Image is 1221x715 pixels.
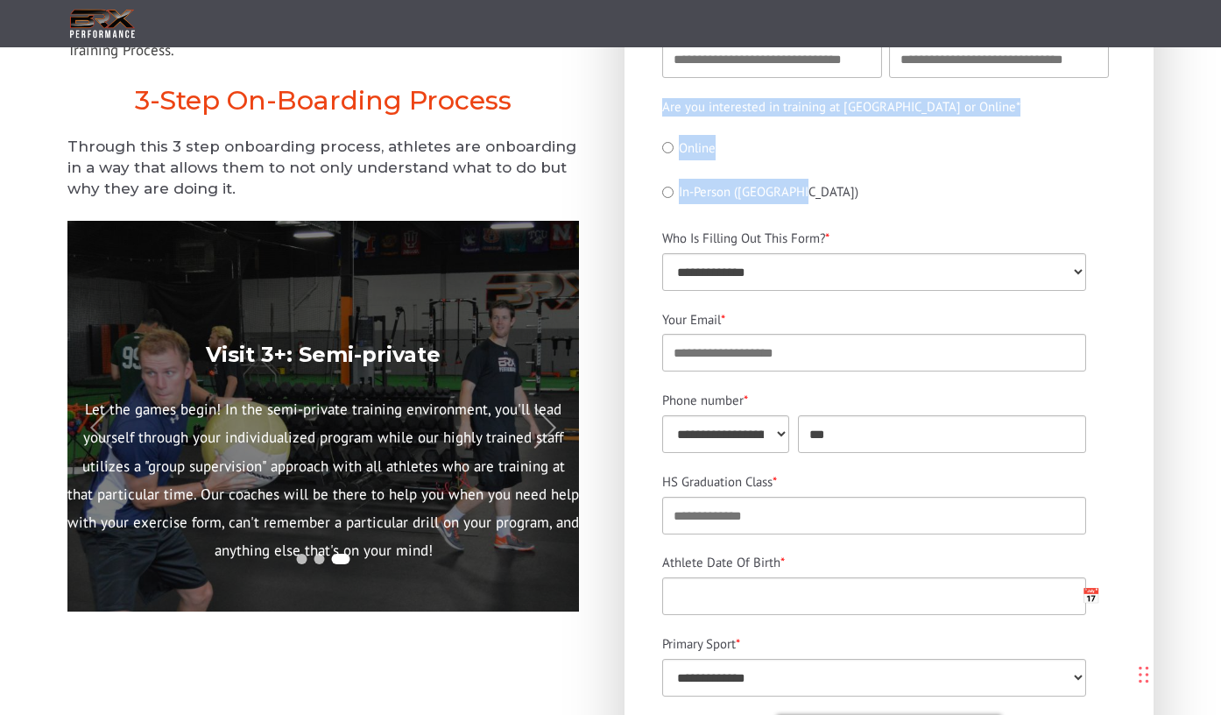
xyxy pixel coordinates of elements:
strong: Visit 3+: Semi-private [206,341,441,366]
h2: 3-Step On-Boarding Process [67,85,579,117]
span: Your Email [662,311,721,328]
p: Let the games begin! In the semi-private training environment, you'll lead yourself through your ... [67,395,579,565]
span: . Complete the form below to begin your BRX Training Process. [67,11,563,59]
span: Primary Sport [662,635,736,652]
span: HS Graduation Class [662,473,773,490]
input: Online [662,142,674,153]
span: Who Is Filling Out This Form? [662,230,825,246]
div: Drag [1139,648,1149,701]
span: Are you interested in training at [GEOGRAPHIC_DATA] or Online [662,98,1016,115]
img: BRX Transparent Logo-2 [67,6,138,42]
h5: Through this 3 step onboarding process, athletes are onboarding in a way that allows them to not ... [67,137,579,199]
span: In-Person ([GEOGRAPHIC_DATA]) [679,183,858,200]
p: Rather than throw you right into the fire on Day 1, we take pride in getting to know you first. A... [579,395,1090,565]
span: Phone number [662,392,744,408]
input: In-Person ([GEOGRAPHIC_DATA]) [662,187,674,198]
span: Athlete Date Of Birth [662,554,780,570]
iframe: Chat Widget [1133,631,1221,715]
span: Online [679,139,716,156]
